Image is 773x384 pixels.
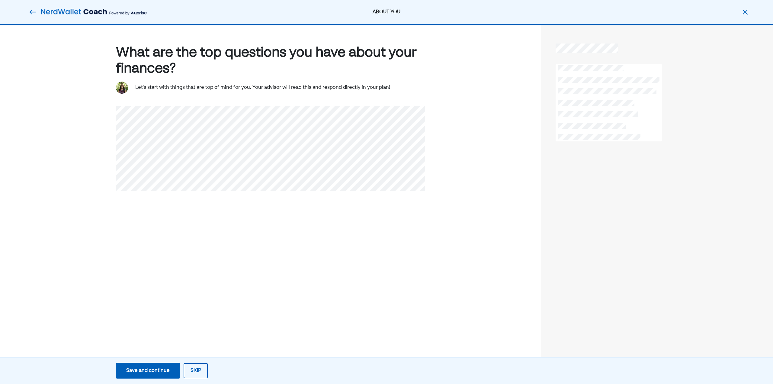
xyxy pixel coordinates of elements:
[184,363,208,378] button: Skip
[135,84,390,91] div: Let's start with things that are top of mind for you. Your advisor will read this and respond dir...
[126,367,170,374] div: Save and continue
[267,8,506,16] div: ABOUT YOU
[116,363,180,379] button: Save and continue
[116,45,425,77] div: What are the top questions you have about your finances?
